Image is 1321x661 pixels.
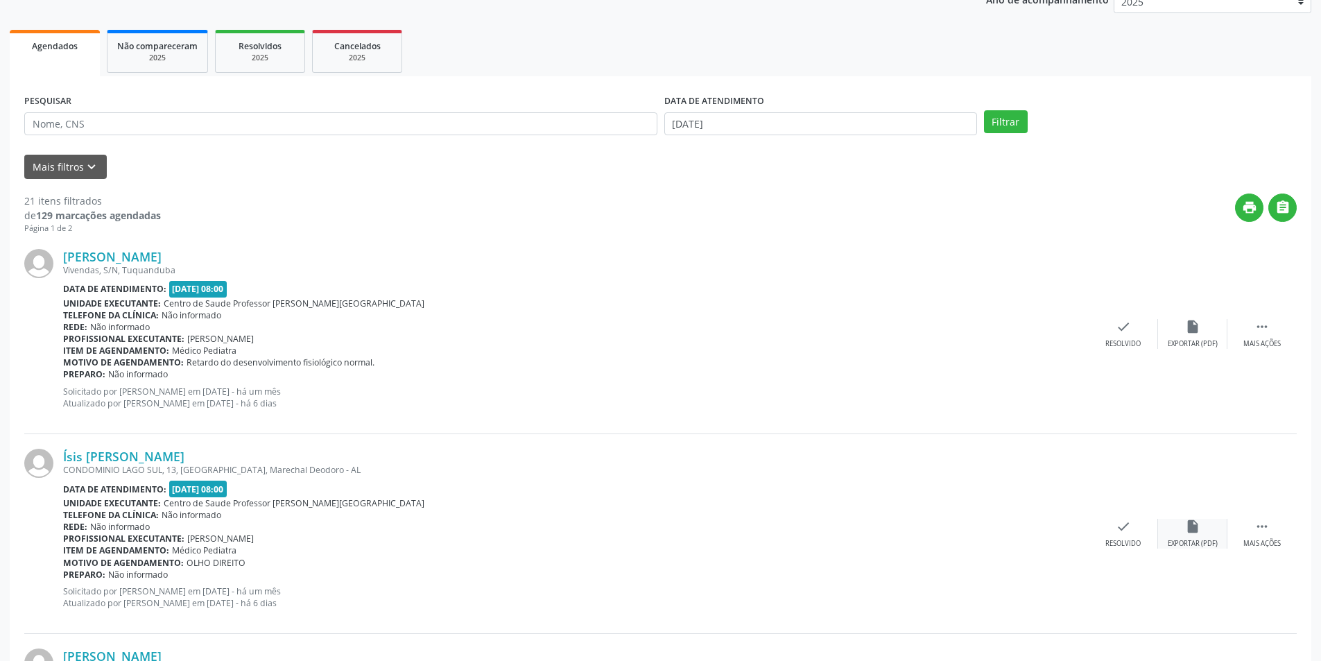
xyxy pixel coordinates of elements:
span: Não informado [108,368,168,380]
span: Não informado [162,309,221,321]
input: Selecione um intervalo [664,112,977,136]
button:  [1268,194,1297,222]
span: Não informado [90,321,150,333]
i: check [1116,519,1131,534]
label: PESQUISAR [24,91,71,112]
i:  [1254,319,1270,334]
div: Resolvido [1105,539,1141,549]
p: Solicitado por [PERSON_NAME] em [DATE] - há um mês Atualizado por [PERSON_NAME] em [DATE] - há 6 ... [63,585,1089,609]
span: [DATE] 08:00 [169,281,227,297]
div: 2025 [225,53,295,63]
button: print [1235,194,1263,222]
button: Filtrar [984,110,1028,134]
i: print [1242,200,1257,215]
span: OLHO DIREITO [187,557,245,569]
div: Página 1 de 2 [24,223,161,234]
span: [PERSON_NAME] [187,533,254,544]
i:  [1254,519,1270,534]
span: Médico Pediatra [172,345,236,357]
b: Preparo: [63,569,105,581]
span: Centro de Saude Professor [PERSON_NAME][GEOGRAPHIC_DATA] [164,497,424,509]
b: Data de atendimento: [63,283,166,295]
span: Médico Pediatra [172,544,236,556]
div: Mais ações [1243,539,1281,549]
i: check [1116,319,1131,334]
b: Motivo de agendamento: [63,557,184,569]
b: Motivo de agendamento: [63,357,184,368]
b: Unidade executante: [63,497,161,509]
i: insert_drive_file [1185,319,1200,334]
button: Mais filtroskeyboard_arrow_down [24,155,107,179]
a: [PERSON_NAME] [63,249,162,264]
b: Item de agendamento: [63,544,169,556]
strong: 129 marcações agendadas [36,209,161,222]
div: Resolvido [1105,339,1141,349]
div: CONDOMINIO LAGO SUL, 13, [GEOGRAPHIC_DATA], Marechal Deodoro - AL [63,464,1089,476]
b: Rede: [63,321,87,333]
b: Unidade executante: [63,298,161,309]
label: DATA DE ATENDIMENTO [664,91,764,112]
b: Telefone da clínica: [63,309,159,321]
b: Telefone da clínica: [63,509,159,521]
a: Ísis [PERSON_NAME] [63,449,184,464]
span: Não informado [162,509,221,521]
span: Cancelados [334,40,381,52]
div: de [24,208,161,223]
div: 21 itens filtrados [24,194,161,208]
i: keyboard_arrow_down [84,160,99,175]
input: Nome, CNS [24,112,657,136]
div: 2025 [117,53,198,63]
div: Exportar (PDF) [1168,339,1218,349]
span: [PERSON_NAME] [187,333,254,345]
div: Exportar (PDF) [1168,539,1218,549]
span: [DATE] 08:00 [169,481,227,497]
b: Data de atendimento: [63,483,166,495]
b: Profissional executante: [63,333,184,345]
b: Item de agendamento: [63,345,169,357]
div: Vivendas, S/N, Tuquanduba [63,264,1089,276]
b: Profissional executante: [63,533,184,544]
span: Não informado [90,521,150,533]
div: Mais ações [1243,339,1281,349]
span: Agendados [32,40,78,52]
div: 2025 [322,53,392,63]
span: Resolvidos [239,40,282,52]
i:  [1275,200,1290,215]
p: Solicitado por [PERSON_NAME] em [DATE] - há um mês Atualizado por [PERSON_NAME] em [DATE] - há 6 ... [63,386,1089,409]
i: insert_drive_file [1185,519,1200,534]
img: img [24,249,53,278]
b: Rede: [63,521,87,533]
span: Retardo do desenvolvimento fisiológico normal. [187,357,374,368]
span: Não informado [108,569,168,581]
b: Preparo: [63,368,105,380]
span: Não compareceram [117,40,198,52]
img: img [24,449,53,478]
span: Centro de Saude Professor [PERSON_NAME][GEOGRAPHIC_DATA] [164,298,424,309]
